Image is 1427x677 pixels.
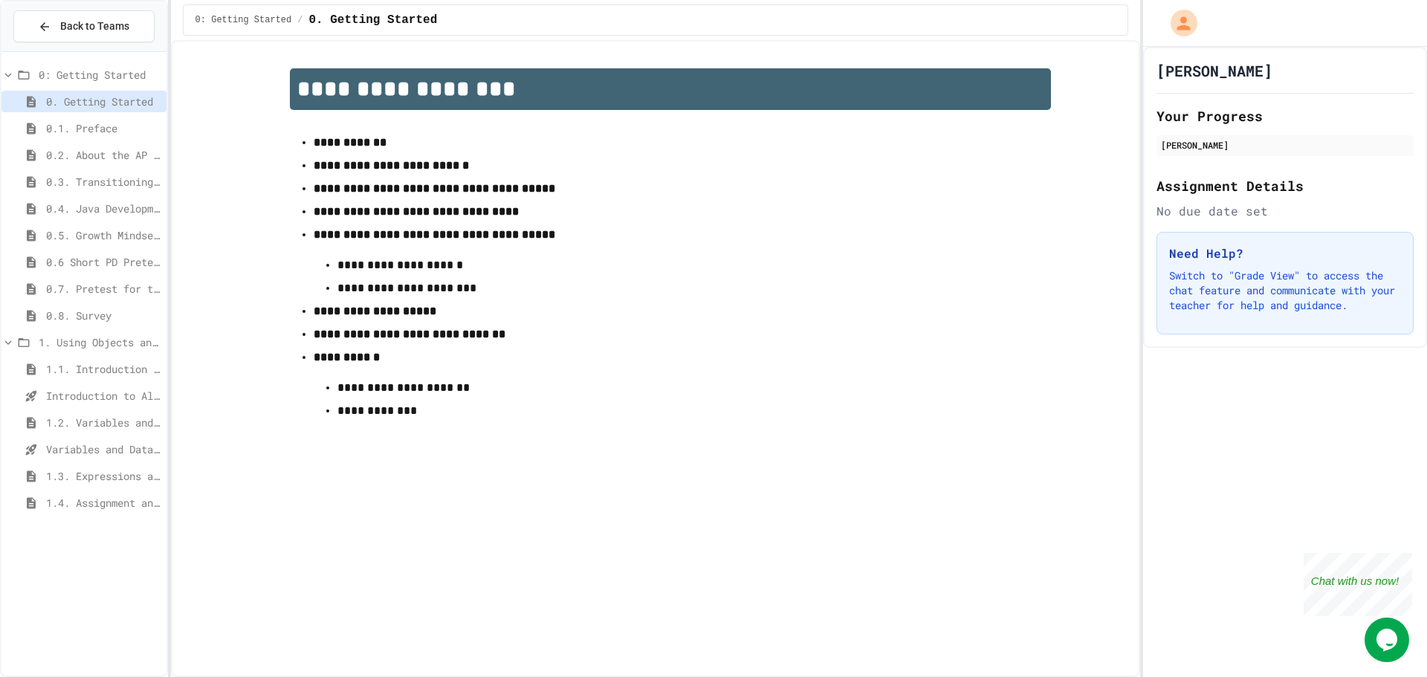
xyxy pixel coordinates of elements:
span: 0: Getting Started [195,14,292,26]
span: 1.1. Introduction to Algorithms, Programming, and Compilers [46,361,161,377]
h1: [PERSON_NAME] [1156,60,1272,81]
span: 0. Getting Started [46,94,161,109]
span: 0.8. Survey [46,308,161,323]
div: My Account [1155,6,1201,40]
span: 0.5. Growth Mindset and Pair Programming [46,227,161,243]
iframe: chat widget [1304,553,1412,616]
h3: Need Help? [1169,244,1401,262]
span: 1.3. Expressions and Output [New] [46,468,161,484]
h2: Assignment Details [1156,175,1414,196]
span: 0: Getting Started [39,67,161,82]
span: 0.6 Short PD Pretest [46,254,161,270]
iframe: chat widget [1365,618,1412,662]
span: 0. Getting Started [308,11,437,29]
span: 0.3. Transitioning from AP CSP to AP CSA [46,174,161,190]
span: 0.7. Pretest for the AP CSA Exam [46,281,161,297]
span: 0.1. Preface [46,120,161,136]
span: Introduction to Algorithms, Programming, and Compilers [46,388,161,404]
p: Switch to "Grade View" to access the chat feature and communicate with your teacher for help and ... [1169,268,1401,313]
div: No due date set [1156,202,1414,220]
span: 0.2. About the AP CSA Exam [46,147,161,163]
span: 1.4. Assignment and Input [46,495,161,511]
span: 1. Using Objects and Methods [39,334,161,350]
h2: Your Progress [1156,106,1414,126]
span: 1.2. Variables and Data Types [46,415,161,430]
div: [PERSON_NAME] [1161,138,1409,152]
span: Variables and Data Types - Quiz [46,441,161,457]
span: Back to Teams [60,19,129,34]
span: / [297,14,302,26]
button: Back to Teams [13,10,155,42]
span: 0.4. Java Development Environments [46,201,161,216]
